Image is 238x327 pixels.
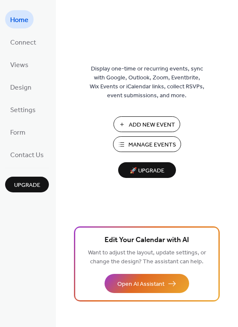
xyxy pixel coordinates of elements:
[118,162,176,178] button: 🚀 Upgrade
[90,65,204,100] span: Display one-time or recurring events, sync with Google, Outlook, Zoom, Eventbrite, Wix Events or ...
[5,33,41,51] a: Connect
[88,247,206,268] span: Want to adjust the layout, update settings, or change the design? The assistant can help.
[5,177,49,192] button: Upgrade
[129,121,175,130] span: Add New Event
[5,55,34,73] a: Views
[5,145,49,163] a: Contact Us
[105,274,189,293] button: Open AI Assistant
[128,141,176,149] span: Manage Events
[10,14,28,27] span: Home
[5,10,34,28] a: Home
[14,181,40,190] span: Upgrade
[5,78,37,96] a: Design
[5,100,41,118] a: Settings
[5,123,31,141] a: Form
[117,280,164,289] span: Open AI Assistant
[10,59,28,72] span: Views
[10,104,36,117] span: Settings
[113,116,180,132] button: Add New Event
[123,165,171,177] span: 🚀 Upgrade
[113,136,181,152] button: Manage Events
[10,81,31,94] span: Design
[10,149,44,162] span: Contact Us
[105,234,189,246] span: Edit Your Calendar with AI
[10,36,36,49] span: Connect
[10,126,25,139] span: Form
